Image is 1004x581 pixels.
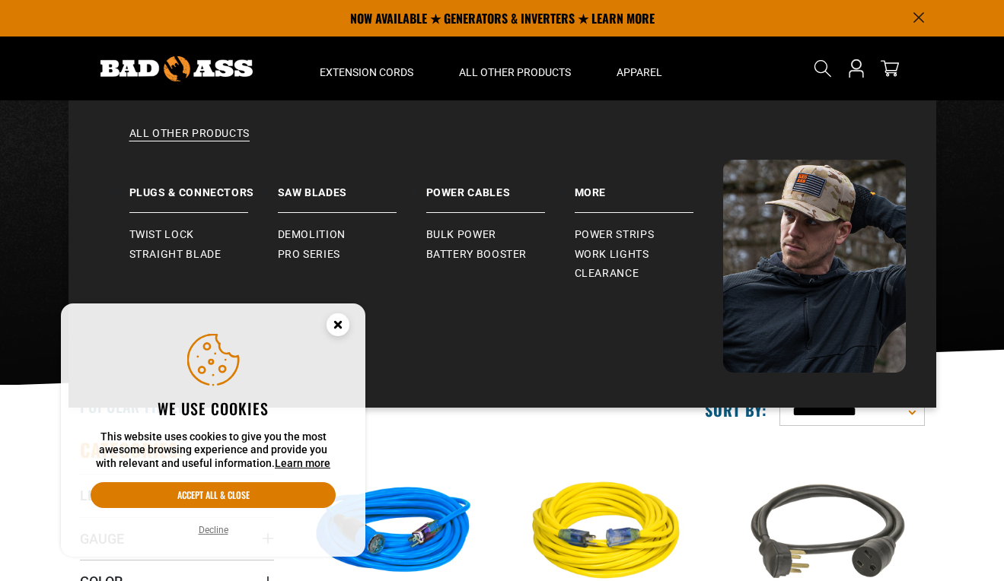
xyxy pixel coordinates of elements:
a: Plugs & Connectors [129,160,278,213]
span: Power Strips [575,228,655,242]
a: Saw Blades [278,160,426,213]
summary: Apparel [594,37,685,100]
label: Sort by: [705,400,767,420]
a: Demolition [278,225,426,245]
a: Pro Series [278,245,426,265]
aside: Cookie Consent [61,303,365,557]
span: Straight Blade [129,248,222,262]
h2: We use cookies [91,398,336,418]
button: Decline [194,522,233,538]
p: This website uses cookies to give you the most awesome browsing experience and provide you with r... [91,430,336,471]
span: Clearance [575,267,639,281]
span: Apparel [617,65,662,79]
span: Demolition [278,228,346,242]
span: Work Lights [575,248,649,262]
a: Straight Blade [129,245,278,265]
a: Twist Lock [129,225,278,245]
span: Extension Cords [320,65,413,79]
a: Power Cables [426,160,575,213]
a: More [575,160,723,213]
summary: Extension Cords [297,37,436,100]
button: Accept all & close [91,482,336,508]
a: Bulk Power [426,225,575,245]
span: Pro Series [278,248,340,262]
span: All Other Products [459,65,571,79]
span: Twist Lock [129,228,194,242]
span: Battery Booster [426,248,527,262]
img: Bad Ass Extension Cords [100,56,253,81]
img: Bad Ass Extension Cords [723,160,906,373]
span: Bulk Power [426,228,496,242]
summary: All Other Products [436,37,594,100]
summary: Search [811,56,835,81]
a: Power Strips [575,225,723,245]
a: Clearance [575,264,723,284]
a: All Other Products [99,126,906,160]
a: Work Lights [575,245,723,265]
a: Learn more [275,457,330,469]
a: Battery Booster [426,245,575,265]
